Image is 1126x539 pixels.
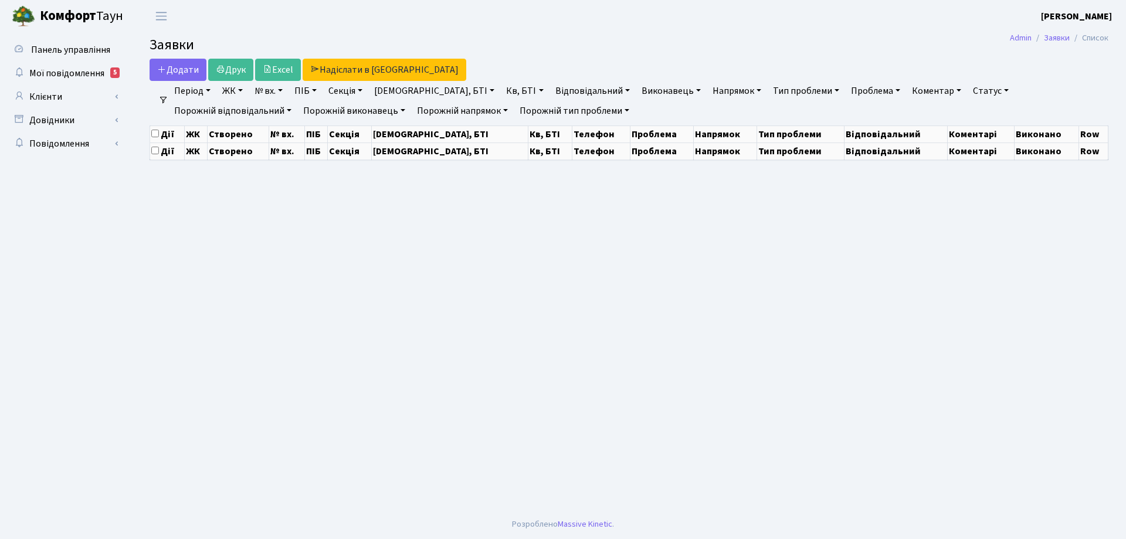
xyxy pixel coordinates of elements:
a: ПІБ [290,81,321,101]
a: Додати [150,59,206,81]
a: [DEMOGRAPHIC_DATA], БТІ [369,81,499,101]
span: Додати [157,63,199,76]
a: ЖК [218,81,247,101]
th: ЖК [185,126,207,143]
th: Відповідальний [844,143,947,160]
span: Таун [40,6,123,26]
th: Виконано [1015,143,1078,160]
a: Надіслати в [GEOGRAPHIC_DATA] [303,59,466,81]
th: ПІБ [304,126,328,143]
th: Проблема [630,126,693,143]
a: [PERSON_NAME] [1041,9,1112,23]
th: Виконано [1015,126,1078,143]
th: ПІБ [304,143,328,160]
a: Тип проблеми [768,81,844,101]
a: Статус [968,81,1013,101]
img: logo.png [12,5,35,28]
a: Кв, БТІ [501,81,548,101]
th: Тип проблеми [757,143,844,160]
div: 5 [110,67,120,78]
th: Відповідальний [844,126,947,143]
a: Мої повідомлення5 [6,62,123,85]
button: Переключити навігацію [147,6,176,26]
th: Телефон [572,143,630,160]
span: Мої повідомлення [29,67,104,80]
th: Створено [207,143,269,160]
a: Порожній напрямок [412,101,513,121]
th: Секція [328,143,372,160]
a: Напрямок [708,81,766,101]
th: № вх. [269,143,305,160]
a: Порожній відповідальний [169,101,296,121]
th: Проблема [630,143,693,160]
th: Коментарі [947,143,1015,160]
b: Комфорт [40,6,96,25]
th: Дії [150,126,185,143]
th: Кв, БТІ [528,126,572,143]
a: Довідники [6,109,123,132]
th: Секція [328,126,372,143]
a: № вх. [250,81,287,101]
a: Коментар [907,81,966,101]
a: Відповідальний [551,81,635,101]
th: Дії [150,143,185,160]
b: [PERSON_NAME] [1041,10,1112,23]
a: Проблема [846,81,905,101]
div: Розроблено . [512,518,614,531]
a: Панель управління [6,38,123,62]
span: Панель управління [31,43,110,56]
a: Заявки [1044,32,1070,44]
th: № вх. [269,126,305,143]
th: [DEMOGRAPHIC_DATA], БТІ [372,126,528,143]
th: Створено [207,126,269,143]
th: Кв, БТІ [528,143,572,160]
a: Порожній виконавець [299,101,410,121]
th: Row [1078,143,1108,160]
th: Тип проблеми [757,126,844,143]
th: ЖК [185,143,207,160]
th: Телефон [572,126,630,143]
nav: breadcrumb [992,26,1126,50]
th: [DEMOGRAPHIC_DATA], БТІ [372,143,528,160]
a: Admin [1010,32,1032,44]
a: Повідомлення [6,132,123,155]
th: Row [1078,126,1108,143]
a: Клієнти [6,85,123,109]
a: Друк [208,59,253,81]
a: Порожній тип проблеми [515,101,634,121]
a: Період [169,81,215,101]
a: Виконавець [637,81,706,101]
li: Список [1070,32,1108,45]
th: Напрямок [694,143,757,160]
th: Напрямок [694,126,757,143]
span: Заявки [150,35,194,55]
a: Massive Kinetic [558,518,612,530]
a: Секція [324,81,367,101]
th: Коментарі [947,126,1015,143]
a: Excel [255,59,301,81]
